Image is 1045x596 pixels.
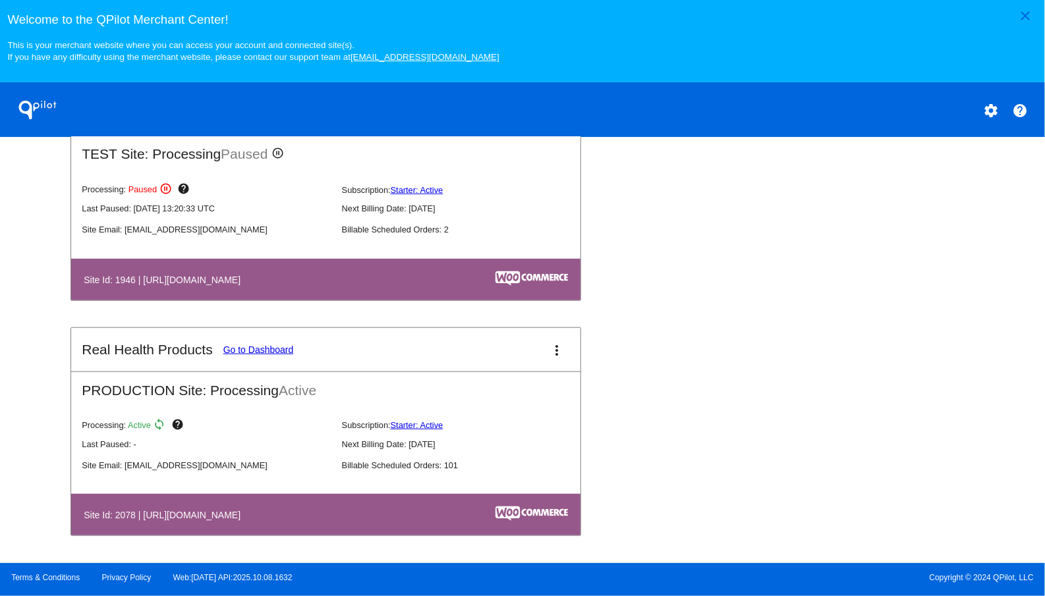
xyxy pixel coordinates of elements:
[159,182,175,198] mat-icon: pause_circle_outline
[177,182,193,198] mat-icon: help
[82,418,331,434] p: Processing:
[391,185,443,195] a: Starter: Active
[102,573,152,582] a: Privacy Policy
[342,225,591,234] p: Billable Scheduled Orders: 2
[128,185,157,195] span: Paused
[342,439,591,449] p: Next Billing Date: [DATE]
[983,103,999,119] mat-icon: settings
[391,420,443,430] a: Starter: Active
[495,271,568,286] img: c53aa0e5-ae75-48aa-9bee-956650975ee5
[342,460,591,470] p: Billable Scheduled Orders: 101
[128,420,151,430] span: Active
[534,573,1034,582] span: Copyright © 2024 QPilot, LLC
[279,383,316,398] span: Active
[82,203,331,213] p: Last Paused: [DATE] 13:20:33 UTC
[1017,8,1033,24] mat-icon: close
[71,136,580,163] h2: TEST Site: Processing
[271,147,287,163] mat-icon: pause_circle_outline
[351,52,499,62] a: [EMAIL_ADDRESS][DOMAIN_NAME]
[84,275,247,285] h4: Site Id: 1946 | [URL][DOMAIN_NAME]
[221,146,268,161] span: Paused
[7,13,1037,27] h3: Welcome to the QPilot Merchant Center!
[223,344,294,355] a: Go to Dashboard
[11,97,64,123] h1: QPilot
[7,40,499,62] small: This is your merchant website where you can access your account and connected site(s). If you hav...
[82,225,331,234] p: Site Email: [EMAIL_ADDRESS][DOMAIN_NAME]
[84,510,247,520] h4: Site Id: 2078 | [URL][DOMAIN_NAME]
[342,420,591,430] p: Subscription:
[71,372,580,398] h2: PRODUCTION Site: Processing
[11,573,80,582] a: Terms & Conditions
[82,182,331,198] p: Processing:
[82,439,331,449] p: Last Paused: -
[549,342,565,358] mat-icon: more_vert
[1013,103,1029,119] mat-icon: help
[82,342,212,358] h2: Real Health Products
[342,203,591,213] p: Next Billing Date: [DATE]
[495,506,568,521] img: c53aa0e5-ae75-48aa-9bee-956650975ee5
[171,418,187,434] mat-icon: help
[82,460,331,470] p: Site Email: [EMAIL_ADDRESS][DOMAIN_NAME]
[173,573,293,582] a: Web:[DATE] API:2025.10.08.1632
[342,185,591,195] p: Subscription:
[153,418,169,434] mat-icon: sync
